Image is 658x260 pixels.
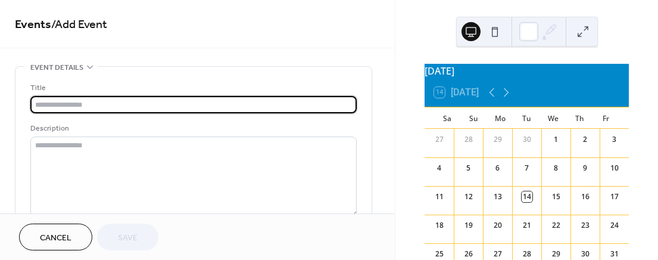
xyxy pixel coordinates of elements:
div: 1 [551,134,562,145]
div: 18 [434,220,445,231]
div: 12 [463,191,474,202]
div: 26 [463,249,474,259]
div: 14 [522,191,532,202]
button: Cancel [19,224,92,250]
div: 25 [434,249,445,259]
div: 27 [492,249,503,259]
div: 19 [463,220,474,231]
div: 30 [580,249,591,259]
div: 21 [522,220,532,231]
span: / Add Event [51,13,107,36]
div: 6 [492,163,503,174]
div: 29 [492,134,503,145]
div: 27 [434,134,445,145]
div: 8 [551,163,562,174]
a: Events [15,13,51,36]
div: 2 [580,134,591,145]
div: 4 [434,163,445,174]
div: Title [30,82,354,94]
div: Description [30,122,354,135]
div: Fr [593,107,619,129]
span: Cancel [40,232,71,244]
div: Th [566,107,592,129]
div: 7 [522,163,532,174]
div: [DATE] [425,64,629,78]
div: 13 [492,191,503,202]
div: Tu [513,107,540,129]
div: 24 [609,220,620,231]
div: 28 [463,134,474,145]
div: We [540,107,566,129]
div: 17 [609,191,620,202]
div: 9 [580,163,591,174]
div: 31 [609,249,620,259]
span: Event details [30,61,83,74]
div: 16 [580,191,591,202]
div: 15 [551,191,562,202]
div: Sa [434,107,460,129]
div: 5 [463,163,474,174]
div: Mo [487,107,513,129]
div: 23 [580,220,591,231]
div: 29 [551,249,562,259]
div: 3 [609,134,620,145]
div: 10 [609,163,620,174]
div: 30 [522,134,532,145]
div: 22 [551,220,562,231]
div: 11 [434,191,445,202]
div: 20 [492,220,503,231]
div: 28 [522,249,532,259]
div: Su [460,107,487,129]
